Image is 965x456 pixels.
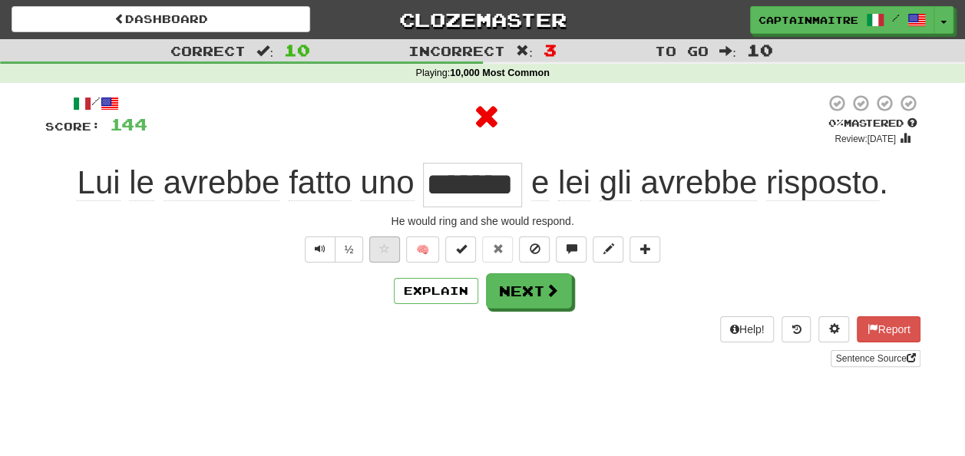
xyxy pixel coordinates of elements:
span: : [516,45,533,58]
button: Round history (alt+y) [782,316,811,342]
button: Discuss sentence (alt+u) [556,236,587,263]
button: Explain [394,278,478,304]
span: CaptainMaitre [758,13,858,27]
span: Incorrect [408,43,505,58]
span: : [719,45,736,58]
span: uno [360,164,414,201]
button: Set this sentence to 100% Mastered (alt+m) [445,236,476,263]
a: Dashboard [12,6,310,32]
span: 0 % [828,117,844,129]
div: Mastered [825,117,920,131]
span: le [129,164,154,201]
span: risposto [766,164,879,201]
span: avrebbe [640,164,757,201]
button: Add to collection (alt+a) [630,236,660,263]
div: He would ring and she would respond. [45,213,920,229]
span: e [531,164,549,201]
span: fatto [289,164,352,201]
button: Next [486,273,572,309]
span: : [256,45,273,58]
div: / [45,94,147,113]
a: Sentence Source [831,350,920,367]
button: Favorite sentence (alt+f) [369,236,400,263]
span: To go [655,43,709,58]
span: 3 [544,41,557,59]
span: 10 [284,41,310,59]
button: Edit sentence (alt+d) [593,236,623,263]
button: Report [857,316,920,342]
small: Review: [DATE] [834,134,896,144]
button: 🧠 [406,236,439,263]
span: . [522,164,887,201]
span: Correct [170,43,246,58]
strong: 10,000 Most Common [450,68,549,78]
span: 10 [747,41,773,59]
span: lei [558,164,590,201]
a: CaptainMaitre / [750,6,934,34]
button: Ignore sentence (alt+i) [519,236,550,263]
span: gli [600,164,632,201]
a: Clozemaster [333,6,632,33]
span: avrebbe [164,164,280,201]
span: Lui [77,164,120,201]
span: Score: [45,120,101,133]
div: Text-to-speech controls [302,236,364,263]
button: Play sentence audio (ctl+space) [305,236,335,263]
span: / [892,12,900,23]
span: 144 [110,114,147,134]
button: ½ [335,236,364,263]
button: Help! [720,316,775,342]
button: Reset to 0% Mastered (alt+r) [482,236,513,263]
